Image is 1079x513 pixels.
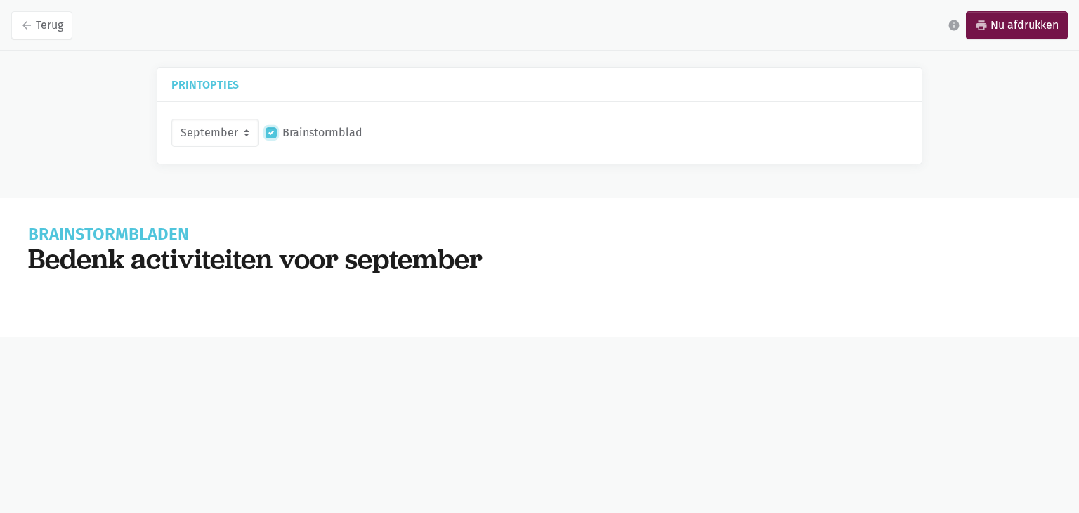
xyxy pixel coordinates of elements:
a: printNu afdrukken [966,11,1068,39]
i: print [975,19,988,32]
i: info [948,19,960,32]
h1: Bedenk activiteiten voor september [28,242,1051,275]
h1: Brainstormbladen [28,226,1051,242]
a: arrow_backTerug [11,11,72,39]
h5: Printopties [171,79,908,90]
i: arrow_back [20,19,33,32]
label: Brainstormblad [282,124,362,142]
